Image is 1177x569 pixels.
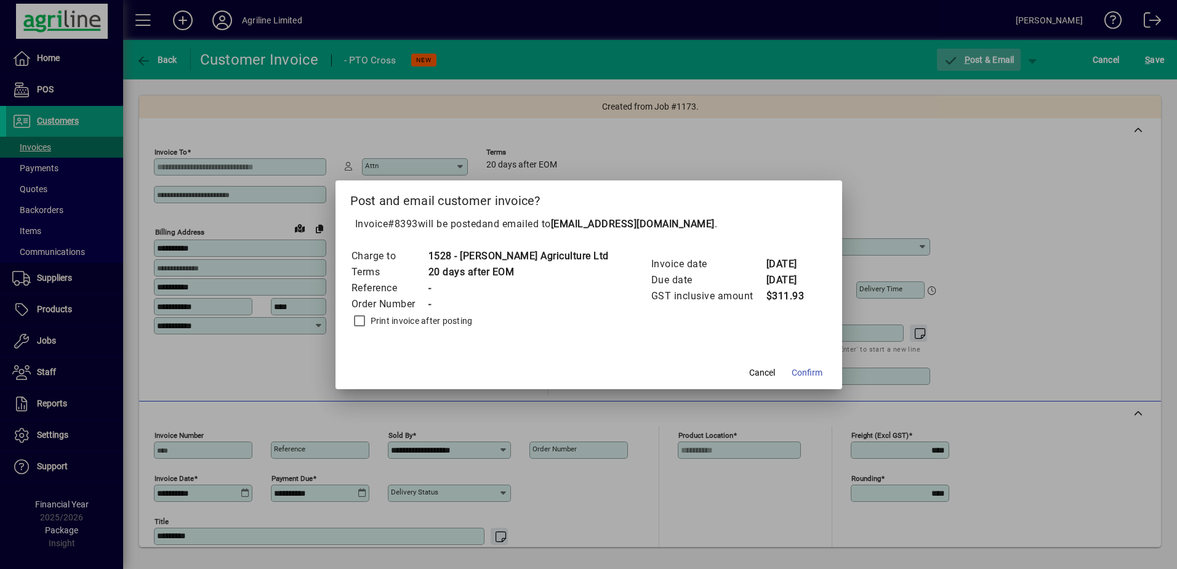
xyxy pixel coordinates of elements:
b: [EMAIL_ADDRESS][DOMAIN_NAME] [551,218,715,230]
h2: Post and email customer invoice? [335,180,842,216]
td: Reference [351,280,428,296]
td: [DATE] [766,256,815,272]
span: Cancel [749,366,775,379]
td: Charge to [351,248,428,264]
td: Invoice date [651,256,766,272]
span: #8393 [388,218,418,230]
td: 20 days after EOM [428,264,609,280]
label: Print invoice after posting [368,315,473,327]
td: GST inclusive amount [651,288,766,304]
button: Confirm [787,362,827,384]
td: Due date [651,272,766,288]
span: Confirm [792,366,822,379]
td: 1528 - [PERSON_NAME] Agriculture Ltd [428,248,609,264]
td: - [428,296,609,312]
td: [DATE] [766,272,815,288]
button: Cancel [742,362,782,384]
p: Invoice will be posted . [350,217,827,232]
td: Terms [351,264,428,280]
span: and emailed to [482,218,715,230]
td: - [428,280,609,296]
td: Order Number [351,296,428,312]
td: $311.93 [766,288,815,304]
